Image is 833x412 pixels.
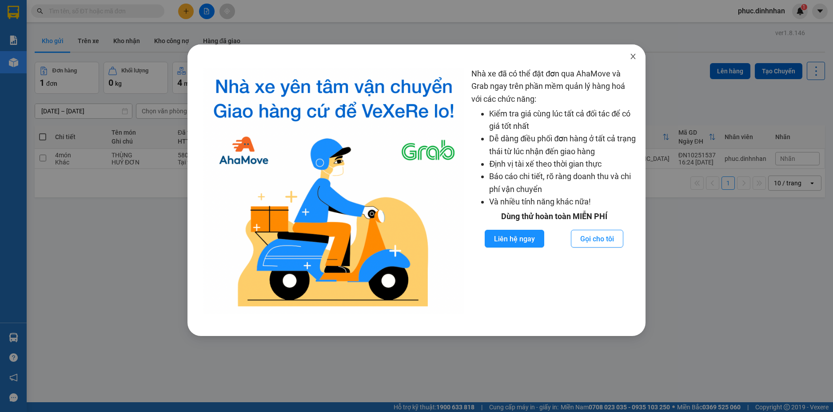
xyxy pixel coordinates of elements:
[580,233,614,244] span: Gọi cho tôi
[203,68,465,314] img: logo
[630,53,637,60] span: close
[494,233,535,244] span: Liên hệ ngay
[571,230,623,248] button: Gọi cho tôi
[489,170,637,196] li: Báo cáo chi tiết, rõ ràng doanh thu và chi phí vận chuyển
[621,44,646,69] button: Close
[489,132,637,158] li: Dễ dàng điều phối đơn hàng ở tất cả trạng thái từ lúc nhận đến giao hàng
[485,230,544,248] button: Liên hệ ngay
[489,108,637,133] li: Kiểm tra giá cùng lúc tất cả đối tác để có giá tốt nhất
[471,210,637,223] div: Dùng thử hoàn toàn MIỄN PHÍ
[471,68,637,314] div: Nhà xe đã có thể đặt đơn qua AhaMove và Grab ngay trên phần mềm quản lý hàng hoá với các chức năng:
[489,196,637,208] li: Và nhiều tính năng khác nữa!
[489,158,637,170] li: Định vị tài xế theo thời gian thực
